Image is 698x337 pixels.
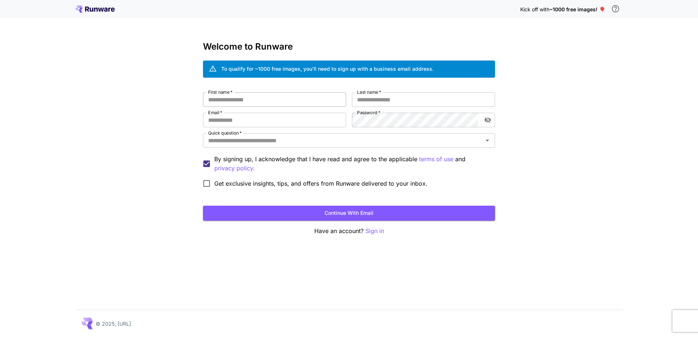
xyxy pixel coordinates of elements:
[203,226,495,236] p: Have an account?
[208,109,222,116] label: Email
[419,155,453,164] button: By signing up, I acknowledge that I have read and agree to the applicable and privacy policy.
[96,320,131,328] p: © 2025, [URL]
[214,164,255,173] p: privacy policy.
[481,113,494,127] button: toggle password visibility
[203,206,495,221] button: Continue with email
[214,164,255,173] button: By signing up, I acknowledge that I have read and agree to the applicable terms of use and
[482,135,492,146] button: Open
[214,179,427,188] span: Get exclusive insights, tips, and offers from Runware delivered to your inbox.
[357,109,380,116] label: Password
[365,226,384,236] button: Sign in
[549,6,605,12] span: ~1000 free images! 🎈
[203,42,495,52] h3: Welcome to Runware
[419,155,453,164] p: terms of use
[208,130,242,136] label: Quick question
[221,65,434,73] div: To qualify for ~1000 free images, you’ll need to sign up with a business email address.
[520,6,549,12] span: Kick off with
[608,1,623,16] button: In order to qualify for free credit, you need to sign up with a business email address and click ...
[214,155,489,173] p: By signing up, I acknowledge that I have read and agree to the applicable and
[357,89,381,95] label: Last name
[208,89,233,95] label: First name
